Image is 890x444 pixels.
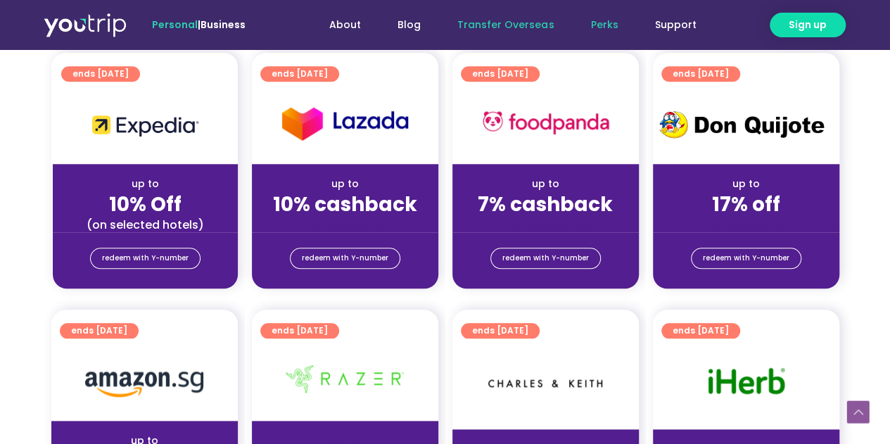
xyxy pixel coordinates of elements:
div: (for stays only) [464,217,628,232]
strong: 7% cashback [478,191,613,218]
nav: Menu [284,12,714,38]
div: (for stays only) [263,217,427,232]
a: redeem with Y-number [691,248,801,269]
div: up to [464,177,628,191]
span: ends [DATE] [72,66,129,82]
a: ends [DATE] [661,66,740,82]
a: redeem with Y-number [290,248,400,269]
span: Personal [152,18,198,32]
span: redeem with Y-number [703,248,789,268]
a: About [311,12,379,38]
span: ends [DATE] [272,323,328,338]
a: redeem with Y-number [90,248,201,269]
a: redeem with Y-number [490,248,601,269]
div: up to [263,177,427,191]
a: ends [DATE] [461,323,540,338]
span: ends [DATE] [71,323,127,338]
a: Transfer Overseas [439,12,572,38]
span: | [152,18,246,32]
span: redeem with Y-number [302,248,388,268]
a: Support [636,12,714,38]
a: ends [DATE] [260,66,339,82]
a: ends [DATE] [60,323,139,338]
strong: 17% off [712,191,780,218]
a: ends [DATE] [661,323,740,338]
span: Sign up [789,18,827,32]
strong: 10% cashback [273,191,417,218]
a: ends [DATE] [260,323,339,338]
span: ends [DATE] [673,323,729,338]
a: Perks [572,12,636,38]
a: ends [DATE] [61,66,140,82]
span: ends [DATE] [272,66,328,82]
div: up to [664,177,828,191]
span: redeem with Y-number [102,248,189,268]
a: Blog [379,12,439,38]
span: ends [DATE] [673,66,729,82]
span: ends [DATE] [472,323,528,338]
div: up to [64,177,227,191]
span: redeem with Y-number [502,248,589,268]
div: (for stays only) [664,217,828,232]
span: ends [DATE] [472,66,528,82]
div: (on selected hotels) [64,217,227,232]
a: Sign up [770,13,846,37]
a: ends [DATE] [461,66,540,82]
a: Business [201,18,246,32]
strong: 10% Off [109,191,182,218]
